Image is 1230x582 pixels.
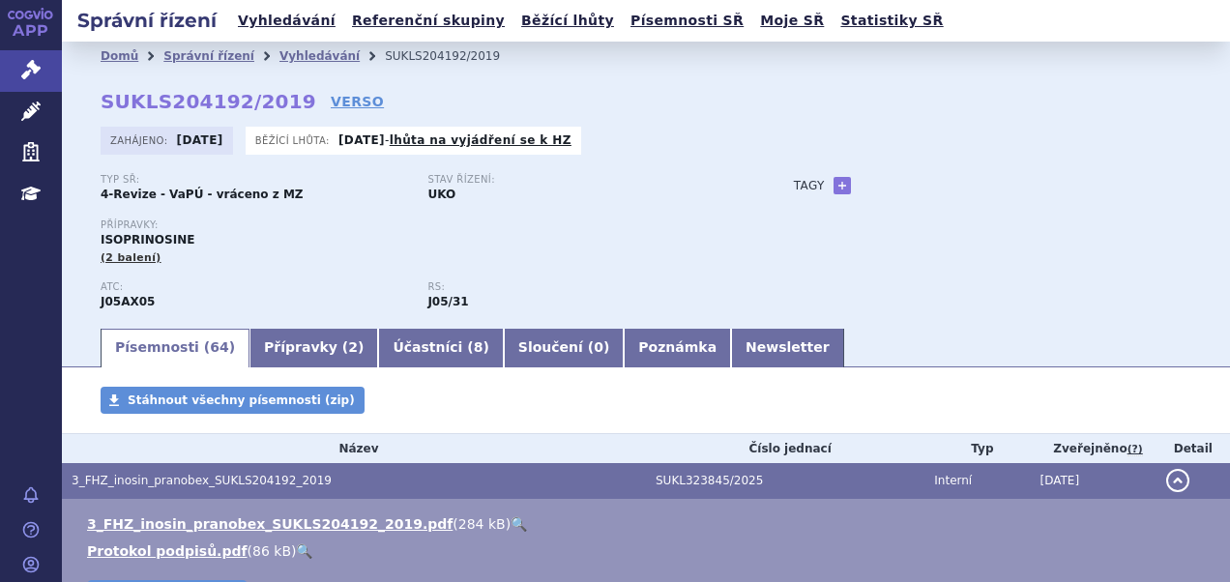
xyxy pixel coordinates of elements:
[646,434,924,463] th: Číslo jednací
[62,7,232,34] h2: Správní řízení
[834,177,851,194] a: +
[101,387,365,414] a: Stáhnout všechny písemnosti (zip)
[101,188,304,201] strong: 4-Revize - VaPÚ - vráceno z MZ
[110,132,171,148] span: Zahájeno:
[1127,443,1143,456] abbr: (?)
[427,188,455,201] strong: UKO
[794,174,825,197] h3: Tagy
[346,8,511,34] a: Referenční skupiny
[331,92,384,111] a: VERSO
[338,132,571,148] p: -
[390,133,571,147] a: lhůta na vyjádření se k HZ
[594,339,603,355] span: 0
[177,133,223,147] strong: [DATE]
[101,174,408,186] p: Typ SŘ:
[101,251,161,264] span: (2 balení)
[338,133,385,147] strong: [DATE]
[348,339,358,355] span: 2
[1157,434,1230,463] th: Detail
[1166,469,1189,492] button: detail
[101,49,138,63] a: Domů
[249,329,378,367] a: Přípravky (2)
[458,516,506,532] span: 284 kB
[646,463,924,499] td: SUKL323845/2025
[515,8,620,34] a: Běžící lhůty
[101,219,755,231] p: Přípravky:
[279,49,360,63] a: Vyhledávání
[210,339,228,355] span: 64
[1031,434,1157,463] th: Zveřejněno
[427,174,735,186] p: Stav řízení:
[378,329,503,367] a: Účastníci (8)
[101,329,249,367] a: Písemnosti (64)
[385,42,525,71] li: SUKLS204192/2019
[511,516,527,532] a: 🔍
[252,543,291,559] span: 86 kB
[87,514,1211,534] li: ( )
[934,474,972,487] span: Interní
[101,295,155,308] strong: INOSIN PRANOBEX
[296,543,312,559] a: 🔍
[87,516,453,532] a: 3_FHZ_inosin_pranobex_SUKLS204192_2019.pdf
[255,132,334,148] span: Běžící lhůta:
[101,281,408,293] p: ATC:
[624,329,731,367] a: Poznámka
[62,434,646,463] th: Název
[427,281,735,293] p: RS:
[72,474,332,487] span: 3_FHZ_inosin_pranobex_SUKLS204192_2019
[1031,463,1157,499] td: [DATE]
[128,393,355,407] span: Stáhnout všechny písemnosti (zip)
[504,329,624,367] a: Sloučení (0)
[474,339,483,355] span: 8
[163,49,254,63] a: Správní řízení
[427,295,468,308] strong: inosin pranobex (methisoprinol)
[754,8,830,34] a: Moje SŘ
[101,90,316,113] strong: SUKLS204192/2019
[101,233,194,247] span: ISOPRINOSINE
[835,8,949,34] a: Statistiky SŘ
[87,541,1211,561] li: ( )
[625,8,749,34] a: Písemnosti SŘ
[924,434,1030,463] th: Typ
[731,329,844,367] a: Newsletter
[87,543,248,559] a: Protokol podpisů.pdf
[232,8,341,34] a: Vyhledávání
